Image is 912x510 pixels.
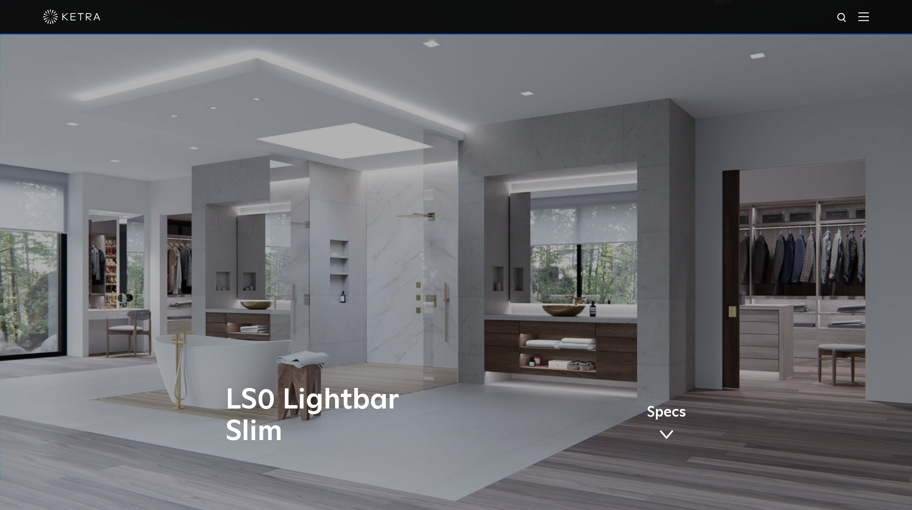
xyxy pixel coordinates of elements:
[836,12,848,24] img: search icon
[647,406,686,443] a: Specs
[647,406,686,419] span: Specs
[225,385,496,448] h1: LS0 Lightbar Slim
[858,12,869,21] img: Hamburger%20Nav.svg
[43,10,101,24] img: ketra-logo-2019-white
